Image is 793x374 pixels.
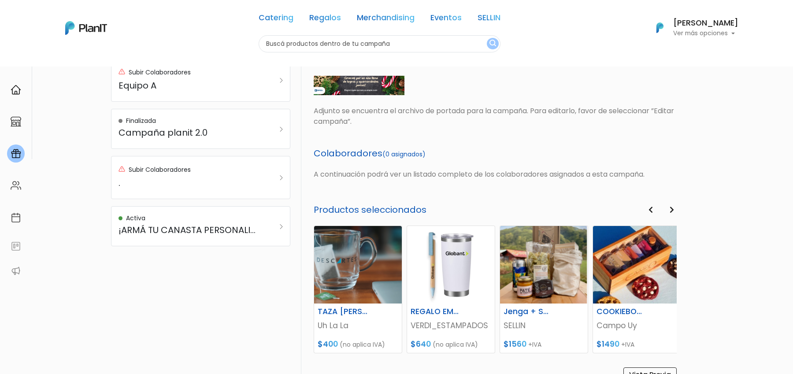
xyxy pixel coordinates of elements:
[314,148,677,159] h5: Colaboradores
[528,340,541,349] span: +IVA
[411,320,491,331] p: VERDI_ESTAMPADOS
[119,178,258,188] h5: .
[591,307,652,316] h6: COOKIEBOX CAMPO
[280,127,283,132] img: arrow_right-9280cc79ecefa84298781467ce90b80af3baf8c02d32ced3b0099fbab38e4a3c.svg
[119,225,258,235] h5: ¡ARMÁ TU CANASTA PERSONALIZADA!
[650,18,670,37] img: PlanIt Logo
[318,339,338,349] span: $400
[314,226,402,304] img: thumb_image00018-PhotoRoom.png
[357,14,415,25] a: Merchandising
[593,226,681,304] img: thumb_WhatsApp_Image_2025-07-21_at_20.21.58.jpeg
[45,8,127,26] div: ¿Necesitás ayuda?
[280,78,283,83] img: arrow_right-9280cc79ecefa84298781467ce90b80af3baf8c02d32ced3b0099fbab38e4a3c.svg
[280,175,283,180] img: arrow_right-9280cc79ecefa84298781467ce90b80af3baf8c02d32ced3b0099fbab38e4a3c.svg
[11,180,21,191] img: people-662611757002400ad9ed0e3c099ab2801c6687ba6c219adb57efc949bc21e19d.svg
[280,224,283,229] img: arrow_right-9280cc79ecefa84298781467ce90b80af3baf8c02d32ced3b0099fbab38e4a3c.svg
[593,226,681,353] a: COOKIEBOX CAMPO Campo Uy $1490 +IVA
[621,340,634,349] span: +IVA
[504,339,526,349] span: $1560
[478,14,500,25] a: SELLIN
[119,127,258,138] h5: Campaña planit 2.0
[314,106,677,127] p: Adjunto se encuentra el archivo de portada para la campaña. Para editarlo, favor de seleccionar ”...
[11,85,21,95] img: home-e721727adea9d79c4d83392d1f703f7f8bce08238fde08b1acbfd93340b81755.svg
[65,21,107,35] img: PlanIt Logo
[11,241,21,252] img: feedback-78b5a0c8f98aac82b08bfc38622c3050aee476f2c9584af64705fc4e61158814.svg
[314,204,677,215] h5: Productos seleccionados
[111,156,290,199] a: Subir Colaboradores .
[259,14,293,25] a: Catering
[407,226,495,353] a: REGALO EMPRESARIAL VERDI_ESTAMPADOS $640 (no aplica IVA)
[111,206,290,246] a: Activa ¡ARMÁ TU CANASTA PERSONALIZADA!
[382,150,426,159] span: (0 asignados)
[645,16,738,39] button: PlanIt Logo [PERSON_NAME] Ver más opciones
[407,226,495,304] img: thumb_Captura_de_pantalla_2024-09-02_120042.png
[433,340,478,349] span: (no aplica IVA)
[489,40,496,48] img: search_button-432b6d5273f82d61273b3651a40e1bd1b912527efae98b1b7a1b2c0702e16a8d.svg
[597,320,677,331] p: Campo Uy
[314,226,402,353] a: TAZA [PERSON_NAME] Uh La La $400 (no aplica IVA)
[11,212,21,223] img: calendar-87d922413cdce8b2cf7b7f5f62616a5cf9e4887200fb71536465627b3292af00.svg
[129,165,191,174] p: Subir Colaboradores
[318,320,398,331] p: Uh La La
[314,169,677,180] p: A continuación podrá ver un listado completo de los colaboradores asignados a esta campaña.
[129,68,191,77] p: Subir Colaboradores
[119,166,125,172] img: red_alert-6692e104a25ef3cab186d5182d64a52303bc48961756e84929ebdd7d06494120.svg
[498,307,559,316] h6: Jenga + Sabores
[119,68,125,75] img: red_alert-6692e104a25ef3cab186d5182d64a52303bc48961756e84929ebdd7d06494120.svg
[430,14,462,25] a: Eventos
[500,226,588,304] img: thumb_686e9e4f7c7ae_20.png
[340,340,385,349] span: (no aplica IVA)
[405,307,466,316] h6: REGALO EMPRESARIAL
[111,59,290,102] a: Subir Colaboradores Equipo A
[673,19,738,27] h6: [PERSON_NAME]
[309,14,341,25] a: Regalos
[11,266,21,276] img: partners-52edf745621dab592f3b2c58e3bca9d71375a7ef29c3b500c9f145b62cc070d4.svg
[259,35,500,52] input: Buscá productos dentro de tu campaña
[314,76,404,95] img: T%C3%ADtulo_primario__3_.png
[597,339,619,349] span: $1490
[11,116,21,127] img: marketplace-4ceaa7011d94191e9ded77b95e3339b90024bf715f7c57f8cf31f2d8c509eaba.svg
[111,109,290,149] a: Finalizada Campaña planit 2.0
[312,307,373,316] h6: TAZA [PERSON_NAME]
[411,339,431,349] span: $640
[126,116,156,126] p: Finalizada
[11,148,21,159] img: campaigns-02234683943229c281be62815700db0a1741e53638e28bf9629b52c665b00959.svg
[504,320,584,331] p: SELLIN
[119,80,258,91] h5: Equipo A
[126,214,145,223] p: Activa
[500,226,588,353] a: Jenga + Sabores SELLIN $1560 +IVA
[673,30,738,37] p: Ver más opciones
